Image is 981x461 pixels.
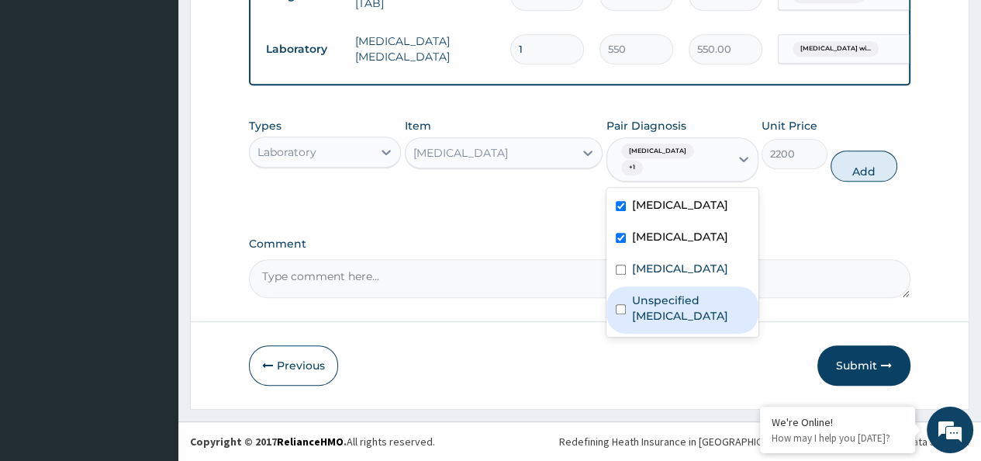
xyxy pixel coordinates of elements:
[8,301,295,355] textarea: Type your message and hit 'Enter'
[249,345,338,386] button: Previous
[249,120,282,133] label: Types
[254,8,292,45] div: Minimize live chat window
[632,229,728,244] label: [MEDICAL_DATA]
[559,434,969,449] div: Redefining Heath Insurance in [GEOGRAPHIC_DATA] using Telemedicine and Data Science!
[606,118,686,133] label: Pair Diagnosis
[347,26,503,72] td: [MEDICAL_DATA] [MEDICAL_DATA]
[90,134,214,291] span: We're online!
[621,144,694,159] span: [MEDICAL_DATA]
[632,261,728,276] label: [MEDICAL_DATA]
[632,197,728,213] label: [MEDICAL_DATA]
[405,118,431,133] label: Item
[632,293,749,324] label: Unspecified [MEDICAL_DATA]
[831,151,896,182] button: Add
[29,78,63,116] img: d_794563401_company_1708531726252_794563401
[178,421,981,461] footer: All rights reserved.
[413,145,508,161] div: [MEDICAL_DATA]
[817,345,910,386] button: Submit
[772,432,903,445] p: How may I help you today?
[793,41,879,57] span: [MEDICAL_DATA] wi...
[762,118,817,133] label: Unit Price
[81,87,261,107] div: Chat with us now
[772,415,903,429] div: We're Online!
[258,35,347,64] td: Laboratory
[277,435,344,449] a: RelianceHMO
[621,160,643,175] span: + 1
[190,435,347,449] strong: Copyright © 2017 .
[257,144,316,160] div: Laboratory
[249,237,910,251] label: Comment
